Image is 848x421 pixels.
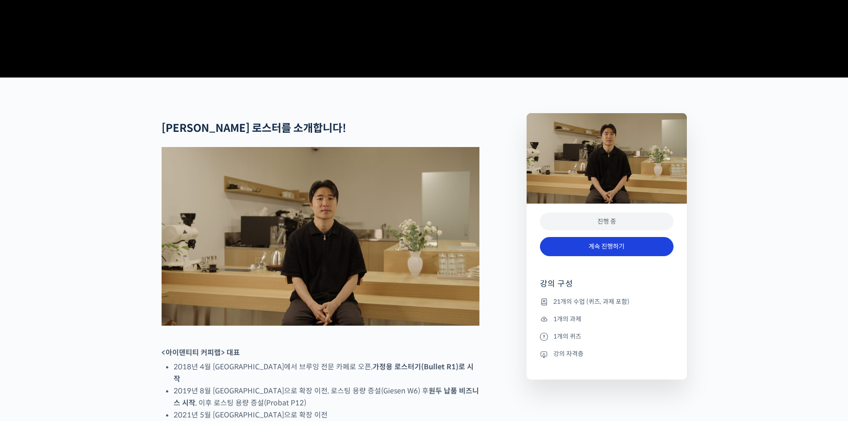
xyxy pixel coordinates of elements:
li: 강의 자격증 [540,349,674,360]
li: 2018년 4월 [GEOGRAPHIC_DATA]에서 브루잉 전문 카페로 오픈, [174,361,479,385]
h2: [PERSON_NAME] 로스터를 소개합니다! [162,122,479,135]
li: 21개의 수업 (퀴즈, 과제 포함) [540,296,674,307]
a: 홈 [3,282,59,305]
li: 2021년 5월 [GEOGRAPHIC_DATA]으로 확장 이전 [174,409,479,421]
li: 1개의 과제 [540,314,674,324]
span: 설정 [138,296,148,303]
a: 계속 진행하기 [540,237,674,256]
li: 1개의 퀴즈 [540,331,674,342]
a: 설정 [115,282,171,305]
span: 홈 [28,296,33,303]
div: 진행 중 [540,213,674,231]
a: 대화 [59,282,115,305]
li: 2019년 8월 [GEOGRAPHIC_DATA]으로 확장 이전, 로스팅 용량 증설(Giesen W6) 후 , 이후 로스팅 용량 증설(Probat P12) [174,385,479,409]
h4: 강의 구성 [540,278,674,296]
strong: <아이덴티티 커피랩> 대표 [162,348,240,357]
span: 대화 [81,296,92,303]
